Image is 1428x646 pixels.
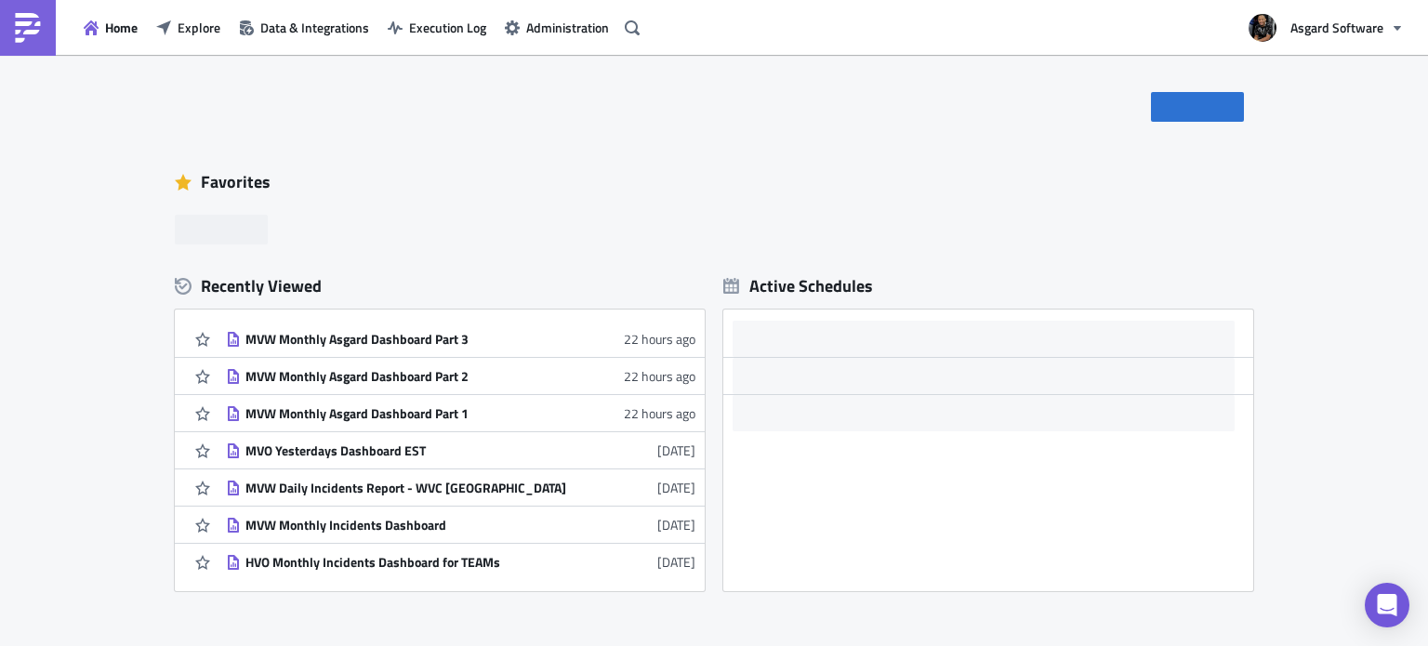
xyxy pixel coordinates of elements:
span: Data & Integrations [260,18,369,37]
div: HVO Monthly Incidents Dashboard for TEAMs [245,554,571,571]
div: MVW Monthly Asgard Dashboard Part 1 [245,405,571,422]
time: 2025-06-03T18:56:12Z [657,552,695,572]
time: 2025-09-01T17:22:47Z [624,366,695,386]
button: Execution Log [378,13,496,42]
time: 2025-07-07T17:55:31Z [657,478,695,497]
button: Data & Integrations [230,13,378,42]
button: Asgard Software [1237,7,1414,48]
a: MVW Monthly Asgard Dashboard Part 122 hours ago [226,395,695,431]
a: MVO Yesterdays Dashboard EST[DATE] [226,432,695,468]
span: Execution Log [409,18,486,37]
span: Home [105,18,138,37]
time: 2025-09-01T17:23:06Z [624,329,695,349]
span: Asgard Software [1290,18,1383,37]
a: MVW Daily Incidents Report - WVC [GEOGRAPHIC_DATA][DATE] [226,469,695,506]
div: Recently Viewed [175,272,705,300]
time: 2025-06-03T18:58:20Z [657,515,695,534]
div: MVW Monthly Asgard Dashboard Part 3 [245,331,571,348]
img: PushMetrics [13,13,43,43]
a: MVW Monthly Incidents Dashboard[DATE] [226,507,695,543]
time: 2025-07-07T19:23:25Z [657,441,695,460]
button: Administration [496,13,618,42]
div: MVW Monthly Incidents Dashboard [245,517,571,534]
img: Avatar [1247,12,1278,44]
div: Favorites [175,168,1253,196]
button: Explore [147,13,230,42]
div: Open Intercom Messenger [1365,583,1409,627]
div: MVW Daily Incidents Report - WVC [GEOGRAPHIC_DATA] [245,480,571,496]
button: Home [74,13,147,42]
a: HVO Monthly Incidents Dashboard for TEAMs[DATE] [226,544,695,580]
span: Explore [178,18,220,37]
div: MVW Monthly Asgard Dashboard Part 2 [245,368,571,385]
div: Active Schedules [723,275,873,297]
a: MVW Monthly Asgard Dashboard Part 222 hours ago [226,358,695,394]
time: 2025-09-01T17:21:36Z [624,403,695,423]
a: MVW Monthly Asgard Dashboard Part 322 hours ago [226,321,695,357]
div: MVO Yesterdays Dashboard EST [245,442,571,459]
span: Administration [526,18,609,37]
